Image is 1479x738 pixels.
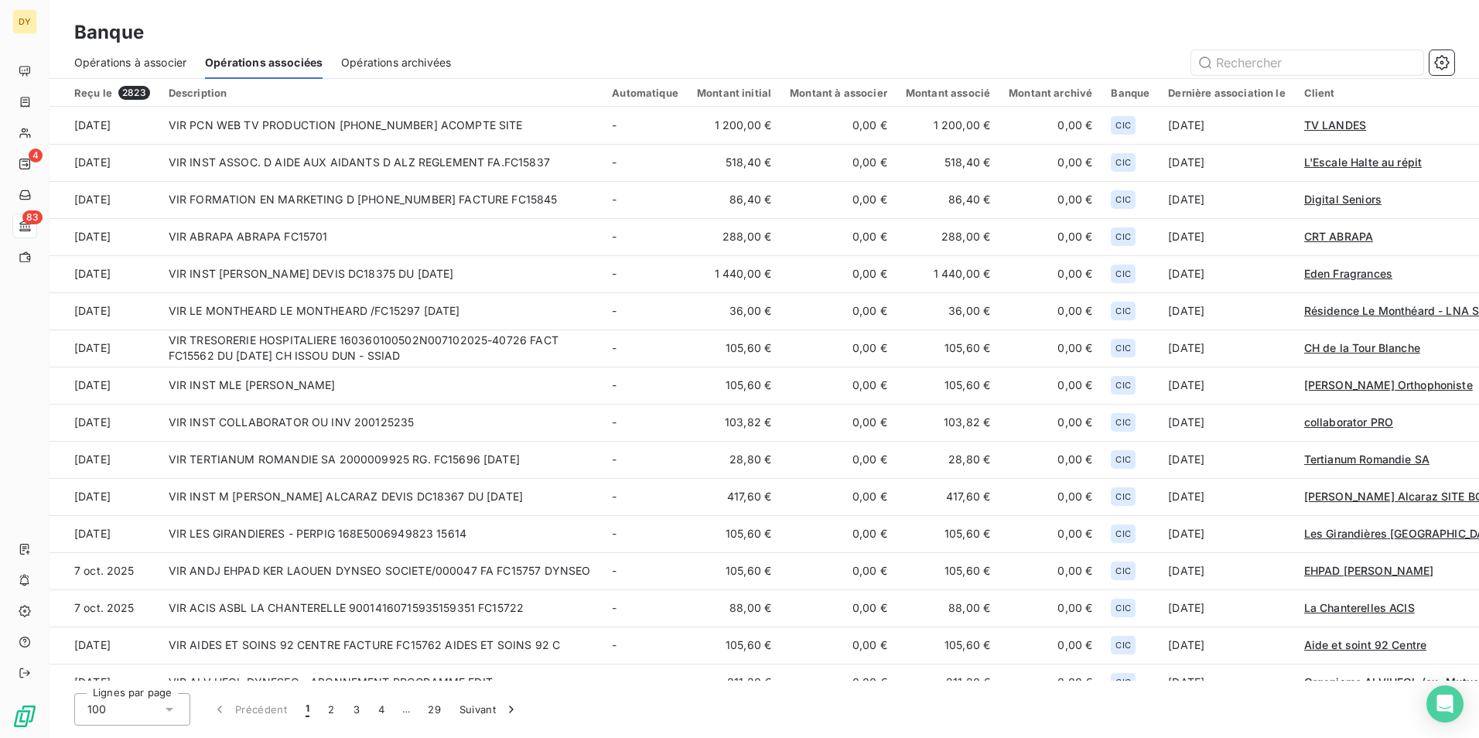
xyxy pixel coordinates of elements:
div: Description [169,87,594,99]
td: 105,60 € [897,515,999,552]
a: L'Escale Halte au répit [1304,155,1422,170]
div: Montant à associer [790,87,887,99]
span: CIC [1115,678,1130,687]
span: CIC [1115,603,1130,613]
td: 518,40 € [688,144,780,181]
span: Opérations archivées [341,55,451,70]
span: CIC [1115,418,1130,427]
span: 1 [306,702,309,717]
td: 0,00 € [999,292,1102,330]
span: TV LANDES [1304,118,1366,132]
td: [DATE] [1159,292,1294,330]
div: Montant initial [697,87,771,99]
td: [DATE] [50,515,159,552]
td: 0,00 € [999,627,1102,664]
td: 88,00 € [897,589,999,627]
td: 28,80 € [688,441,780,478]
td: 36,00 € [897,292,999,330]
td: 0,00 € [999,255,1102,292]
td: [DATE] [50,292,159,330]
td: 0,00 € [780,664,897,701]
span: Opérations associées [205,55,323,70]
a: TV LANDES [1304,118,1366,133]
td: 105,60 € [897,367,999,404]
td: - [603,552,688,589]
td: - [603,181,688,218]
a: Eden Fragrances [1304,266,1392,282]
td: 105,60 € [688,552,780,589]
td: 0,00 € [999,367,1102,404]
td: [DATE] [50,478,159,515]
td: [DATE] [50,664,159,701]
span: Aide et soint 92 Centre [1304,638,1426,651]
td: [DATE] [1159,330,1294,367]
td: 0,00 € [999,441,1102,478]
td: - [603,589,688,627]
td: 0,00 € [780,330,897,367]
td: VIR ALV HEOL DYNESEO - ABONNEMENT PROGRAMME EDIT [159,664,603,701]
td: 0,00 € [780,144,897,181]
td: [DATE] [1159,218,1294,255]
a: CH de la Tour Blanche [1304,340,1420,356]
td: [DATE] [50,404,159,441]
td: - [603,255,688,292]
td: 288,00 € [688,218,780,255]
span: CIC [1115,158,1130,167]
td: 105,60 € [897,552,999,589]
td: 105,60 € [897,330,999,367]
td: 88,00 € [688,589,780,627]
td: 417,60 € [688,478,780,515]
td: VIR ACIS ASBL LA CHANTERELLE 90014160715935159351 FC15722 [159,589,603,627]
span: 2823 [118,86,150,100]
span: Digital Seniors [1304,193,1382,206]
div: Montant archivé [1009,87,1092,99]
span: CIC [1115,492,1130,501]
span: CIC [1115,269,1130,278]
div: Dernière association le [1168,87,1285,99]
span: 4 [29,149,43,162]
td: VIR INST COLLABORATOR OU INV 200125235 [159,404,603,441]
td: VIR INST ASSOC. D AIDE AUX AIDANTS D ALZ REGLEMENT FA.FC15837 [159,144,603,181]
button: 3 [344,693,369,726]
td: [DATE] [1159,181,1294,218]
input: Rechercher [1191,50,1423,75]
span: CIC [1115,455,1130,464]
td: [DATE] [1159,589,1294,627]
td: [DATE] [50,330,159,367]
td: 1 440,00 € [688,255,780,292]
button: 1 [296,693,319,726]
span: CIC [1115,641,1130,650]
td: 0,00 € [999,107,1102,144]
td: [DATE] [50,367,159,404]
td: 0,00 € [999,181,1102,218]
td: [DATE] [1159,627,1294,664]
td: 0,00 € [780,441,897,478]
div: Automatique [612,87,678,99]
td: 0,00 € [999,515,1102,552]
td: 0,00 € [780,367,897,404]
td: VIR TERTIANUM ROMANDIE SA 2000009925 RG. FC15696 [DATE] [159,441,603,478]
td: [DATE] [50,441,159,478]
td: VIR ABRAPA ABRAPA FC15701 [159,218,603,255]
td: 1 440,00 € [897,255,999,292]
a: CRT ABRAPA [1304,229,1374,244]
td: - [603,330,688,367]
span: CIC [1115,566,1130,576]
td: 0,00 € [780,478,897,515]
td: [DATE] [50,218,159,255]
span: … [394,697,418,722]
td: [DATE] [1159,552,1294,589]
a: collaborator PRO [1304,415,1393,430]
td: - [603,664,688,701]
td: - [603,515,688,552]
td: 103,82 € [897,404,999,441]
span: Eden Fragrances [1304,267,1392,280]
td: 0,00 € [780,515,897,552]
span: CIC [1115,306,1130,316]
td: 0,00 € [780,181,897,218]
span: CIC [1115,121,1130,130]
td: 1 200,00 € [897,107,999,144]
span: [PERSON_NAME] Orthophoniste [1304,378,1473,391]
span: CIC [1115,381,1130,390]
span: 83 [22,210,43,224]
